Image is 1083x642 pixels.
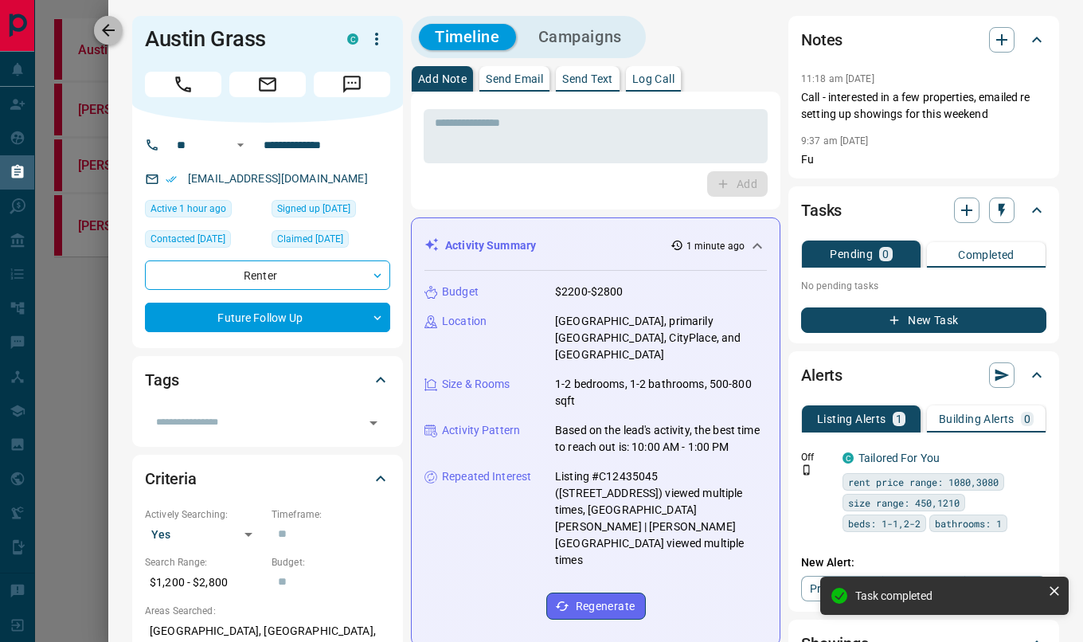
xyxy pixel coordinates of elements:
p: Budget [442,284,479,300]
div: condos.ca [347,33,358,45]
div: Criteria [145,460,390,498]
a: Tailored For You [858,452,940,464]
div: Activity Summary1 minute ago [424,231,767,260]
p: Send Text [562,73,613,84]
span: Message [314,72,390,97]
p: Listing #C12435045 ([STREET_ADDRESS]) viewed multiple times, [GEOGRAPHIC_DATA][PERSON_NAME] | [PE... [555,468,767,569]
button: Open [362,412,385,434]
div: Future Follow Up [145,303,390,332]
p: Listing Alerts [817,413,886,425]
button: Open [231,135,250,155]
div: Renter [145,260,390,290]
p: Areas Searched: [145,604,390,618]
span: Email [229,72,306,97]
div: Notes [801,21,1046,59]
p: 1 minute ago [686,239,745,253]
p: 9:37 am [DATE] [801,135,869,147]
p: Timeframe: [272,507,390,522]
span: rent price range: 1080,3080 [848,474,999,490]
div: Mon Sep 29 2025 [272,230,390,252]
p: Log Call [632,73,674,84]
span: Claimed [DATE] [277,231,343,247]
p: Size & Rooms [442,376,510,393]
p: Location [442,313,487,330]
p: Off [801,450,833,464]
h2: Tags [145,367,178,393]
p: Pending [830,249,873,260]
div: Tasks [801,191,1046,229]
p: $2200-$2800 [555,284,623,300]
p: Budget: [272,555,390,570]
p: No pending tasks [801,274,1046,298]
button: Timeline [419,24,516,50]
h1: Austin Grass [145,26,323,52]
span: Active 1 hour ago [151,201,226,217]
p: Building Alerts [939,413,1015,425]
p: $1,200 - $2,800 [145,570,264,596]
p: Repeated Interest [442,468,531,485]
p: 0 [1024,413,1030,425]
h2: Alerts [801,362,843,388]
div: Mon Oct 06 2025 [145,230,264,252]
p: Actively Searching: [145,507,264,522]
span: beds: 1-1,2-2 [848,515,921,531]
p: [GEOGRAPHIC_DATA], primarily [GEOGRAPHIC_DATA], CityPlace, and [GEOGRAPHIC_DATA] [555,313,767,363]
span: Contacted [DATE] [151,231,225,247]
button: Regenerate [546,593,646,620]
p: 11:18 am [DATE] [801,73,874,84]
p: Call - interested in a few properties, emailed re setting up showings for this weekend [801,89,1046,123]
p: Search Range: [145,555,264,570]
svg: Email Verified [166,174,177,185]
div: Tags [145,361,390,399]
div: Alerts [801,356,1046,394]
h2: Tasks [801,198,842,223]
p: New Alert: [801,554,1046,571]
div: Sat Aug 23 2025 [272,200,390,222]
span: bathrooms: 1 [935,515,1002,531]
p: Send Email [486,73,543,84]
h2: Notes [801,27,843,53]
svg: Push Notification Only [801,464,812,476]
span: size range: 450,1210 [848,495,960,511]
h2: Criteria [145,466,197,491]
p: Activity Pattern [442,422,520,439]
button: New Task [801,307,1046,333]
p: Fu [801,151,1046,168]
button: Campaigns [522,24,638,50]
p: Activity Summary [445,237,536,254]
span: Call [145,72,221,97]
div: Task completed [855,589,1042,602]
div: Tue Oct 14 2025 [145,200,264,222]
div: condos.ca [843,452,854,464]
p: Add Note [418,73,467,84]
p: Based on the lead's activity, the best time to reach out is: 10:00 AM - 1:00 PM [555,422,767,456]
div: Yes [145,522,264,547]
p: Completed [958,249,1015,260]
a: Property [801,576,883,601]
a: [EMAIL_ADDRESS][DOMAIN_NAME] [188,172,368,185]
p: 1-2 bedrooms, 1-2 bathrooms, 500-800 sqft [555,376,767,409]
p: 1 [896,413,902,425]
span: Signed up [DATE] [277,201,350,217]
p: 0 [882,249,889,260]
